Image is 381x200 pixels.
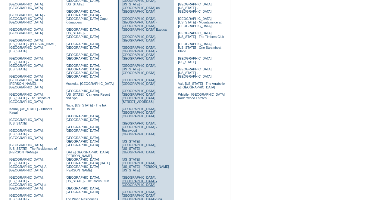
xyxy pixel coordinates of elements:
a: [GEOGRAPHIC_DATA], [GEOGRAPHIC_DATA] - [GEOGRAPHIC_DATA] [66,136,101,147]
a: [GEOGRAPHIC_DATA], [US_STATE] - The Rocks Club [66,176,109,183]
a: [GEOGRAPHIC_DATA], [GEOGRAPHIC_DATA] [66,125,100,132]
a: [GEOGRAPHIC_DATA], [US_STATE] - [GEOGRAPHIC_DATA] [178,67,212,78]
a: [GEOGRAPHIC_DATA], [GEOGRAPHIC_DATA] [66,186,100,194]
a: [GEOGRAPHIC_DATA], [GEOGRAPHIC_DATA] - [GEOGRAPHIC_DATA][STREET_ADDRESS] [122,89,157,103]
a: [DATE][GEOGRAPHIC_DATA][PERSON_NAME], [GEOGRAPHIC_DATA] - [GEOGRAPHIC_DATA] [DATE][GEOGRAPHIC_DAT... [66,150,110,172]
a: [GEOGRAPHIC_DATA], [GEOGRAPHIC_DATA] - [GEOGRAPHIC_DATA] [122,107,157,118]
a: [GEOGRAPHIC_DATA], [GEOGRAPHIC_DATA] [9,28,44,35]
a: [GEOGRAPHIC_DATA], [US_STATE] - [GEOGRAPHIC_DATA] [122,64,156,75]
a: [GEOGRAPHIC_DATA] - [GEOGRAPHIC_DATA] - [GEOGRAPHIC_DATA] [9,13,45,24]
a: [GEOGRAPHIC_DATA], [US_STATE] - [PERSON_NAME][GEOGRAPHIC_DATA], [US_STATE] [9,38,57,53]
a: [GEOGRAPHIC_DATA], [GEOGRAPHIC_DATA] - [GEOGRAPHIC_DATA] [GEOGRAPHIC_DATA] [66,64,101,78]
a: Whistler, [GEOGRAPHIC_DATA] - Kadenwood Estates [178,93,226,100]
a: [GEOGRAPHIC_DATA], [GEOGRAPHIC_DATA] [66,42,100,49]
a: [GEOGRAPHIC_DATA], [GEOGRAPHIC_DATA] - Rosewood [GEOGRAPHIC_DATA] [122,122,157,136]
a: [GEOGRAPHIC_DATA], [GEOGRAPHIC_DATA] - [GEOGRAPHIC_DATA], [GEOGRAPHIC_DATA] Exotica [122,17,167,31]
a: [GEOGRAPHIC_DATA], [US_STATE] [178,57,212,64]
a: Muskoka, [GEOGRAPHIC_DATA] [66,82,114,85]
a: [GEOGRAPHIC_DATA], [US_STATE] - [GEOGRAPHIC_DATA] [178,2,212,13]
a: [GEOGRAPHIC_DATA], [US_STATE] - [GEOGRAPHIC_DATA] [66,28,100,38]
a: [GEOGRAPHIC_DATA], [GEOGRAPHIC_DATA] [122,35,156,42]
a: [GEOGRAPHIC_DATA], [US_STATE] - The Islands of [GEOGRAPHIC_DATA] [9,93,50,103]
a: [GEOGRAPHIC_DATA], [US_STATE] - The Residences of [PERSON_NAME]'a [9,143,57,154]
a: [GEOGRAPHIC_DATA], [US_STATE] - Mountainside at [GEOGRAPHIC_DATA] [178,17,221,28]
a: [GEOGRAPHIC_DATA], [US_STATE] - [GEOGRAPHIC_DATA], [US_STATE] [9,57,44,71]
a: [GEOGRAPHIC_DATA], [GEOGRAPHIC_DATA] [122,78,156,85]
a: [GEOGRAPHIC_DATA], [US_STATE] - [GEOGRAPHIC_DATA] [9,129,44,140]
a: [GEOGRAPHIC_DATA], [GEOGRAPHIC_DATA] [66,53,100,60]
a: [GEOGRAPHIC_DATA], [US_STATE] - Carneros Resort and Spa [66,89,110,100]
a: [GEOGRAPHIC_DATA] - [GEOGRAPHIC_DATA][PERSON_NAME], [GEOGRAPHIC_DATA] [9,75,45,89]
a: [GEOGRAPHIC_DATA], [US_STATE] - One Steamboat Place [178,42,221,53]
a: [US_STATE][GEOGRAPHIC_DATA], [US_STATE] - [PERSON_NAME] [US_STATE] [122,158,169,172]
a: [GEOGRAPHIC_DATA], [GEOGRAPHIC_DATA] [66,114,100,122]
a: [GEOGRAPHIC_DATA], [GEOGRAPHIC_DATA] - [GEOGRAPHIC_DATA] [122,176,157,186]
a: [GEOGRAPHIC_DATA], [GEOGRAPHIC_DATA] - [GEOGRAPHIC_DATA] Cape Kidnappers [66,10,108,24]
a: Kaua'i, [US_STATE] - Timbers Kaua'i [9,107,52,114]
a: [GEOGRAPHIC_DATA], [US_STATE] - The Timbers Club [178,31,224,38]
a: [GEOGRAPHIC_DATA], [US_STATE] - [GEOGRAPHIC_DATA] at [GEOGRAPHIC_DATA] [9,176,46,190]
a: Vail, [US_STATE] - The Arrabelle at [GEOGRAPHIC_DATA] [178,82,225,89]
a: [US_STATE][GEOGRAPHIC_DATA], [US_STATE][GEOGRAPHIC_DATA] [122,140,156,154]
a: Napa, [US_STATE] - The Ink House [66,103,107,111]
a: [GEOGRAPHIC_DATA], [US_STATE] - [GEOGRAPHIC_DATA], A [GEOGRAPHIC_DATA] [9,158,46,172]
a: [GEOGRAPHIC_DATA], [GEOGRAPHIC_DATA] [9,2,44,10]
a: [GEOGRAPHIC_DATA], [GEOGRAPHIC_DATA] - [GEOGRAPHIC_DATA] [GEOGRAPHIC_DATA] [122,46,157,60]
a: [GEOGRAPHIC_DATA], [US_STATE] [9,118,44,125]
